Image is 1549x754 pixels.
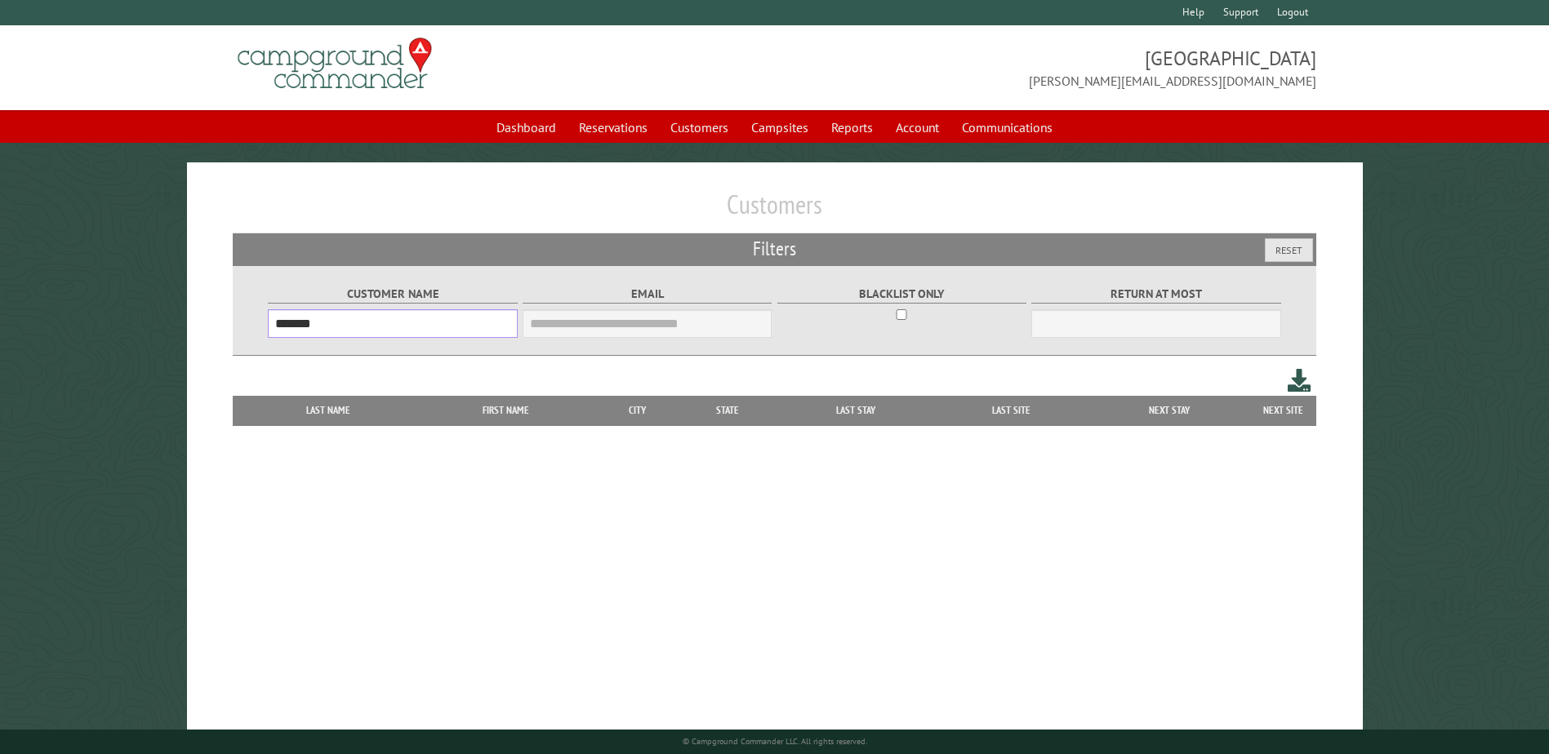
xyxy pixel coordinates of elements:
[569,112,657,143] a: Reservations
[415,396,597,425] th: First Name
[233,188,1315,233] h1: Customers
[1088,396,1251,425] th: Next Stay
[1031,285,1280,304] label: Return at most
[268,285,517,304] label: Customer Name
[233,32,437,95] img: Campground Commander
[886,112,949,143] a: Account
[1251,396,1316,425] th: Next Site
[952,112,1062,143] a: Communications
[523,285,772,304] label: Email
[741,112,818,143] a: Campsites
[487,112,566,143] a: Dashboard
[661,112,738,143] a: Customers
[778,396,935,425] th: Last Stay
[678,396,778,425] th: State
[597,396,678,425] th: City
[775,45,1316,91] span: [GEOGRAPHIC_DATA] [PERSON_NAME][EMAIL_ADDRESS][DOMAIN_NAME]
[934,396,1088,425] th: Last Site
[777,285,1026,304] label: Blacklist only
[1288,366,1311,396] a: Download this customer list (.csv)
[1265,238,1313,262] button: Reset
[233,233,1315,264] h2: Filters
[821,112,883,143] a: Reports
[241,396,415,425] th: Last Name
[683,736,867,747] small: © Campground Commander LLC. All rights reserved.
